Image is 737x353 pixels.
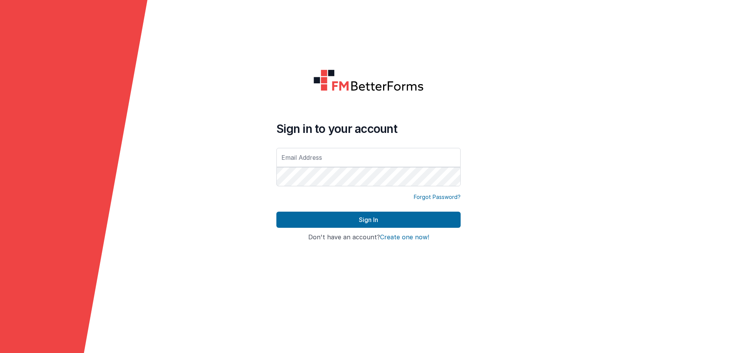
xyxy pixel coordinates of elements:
h4: Sign in to your account [276,122,461,136]
h4: Don't have an account? [276,234,461,241]
button: Sign In [276,212,461,228]
a: Forgot Password? [414,193,461,201]
button: Create one now! [380,234,429,241]
input: Email Address [276,148,461,167]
